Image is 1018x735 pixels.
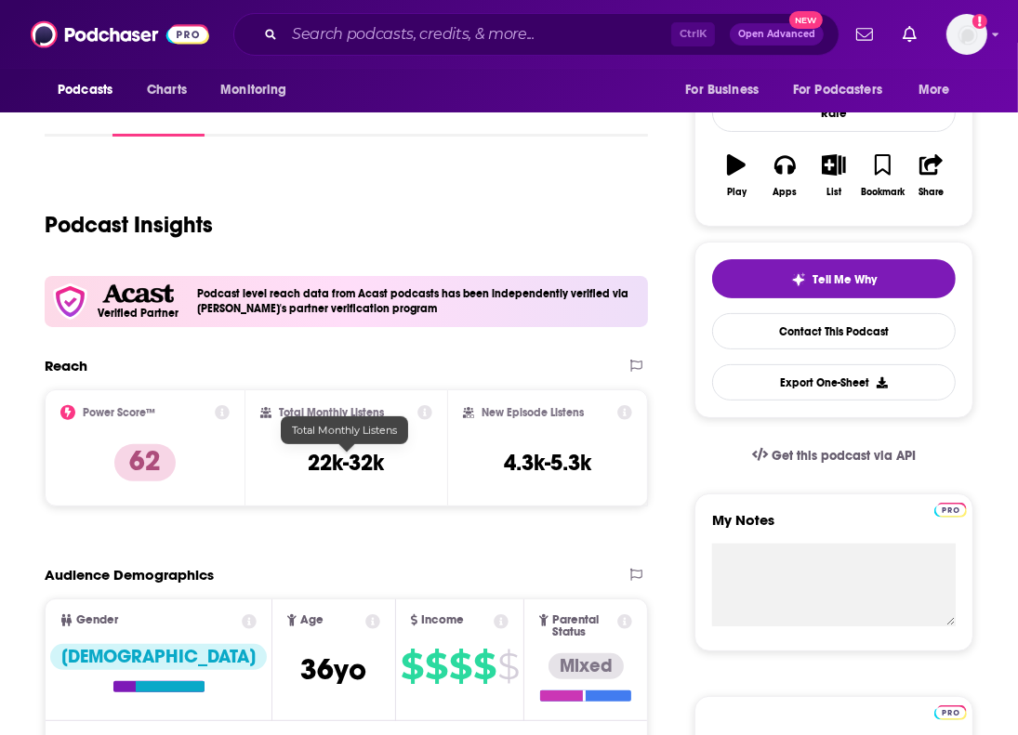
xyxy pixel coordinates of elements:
[300,614,324,626] span: Age
[58,77,112,103] span: Podcasts
[672,72,782,108] button: open menu
[207,72,311,108] button: open menu
[279,406,384,419] h2: Total Monthly Listens
[45,94,86,137] a: About
[946,14,987,55] span: Logged in as nilam.mukherjee
[813,272,878,287] span: Tell Me Why
[231,94,321,137] a: Episodes219
[712,142,760,209] button: Play
[220,77,286,103] span: Monitoring
[50,644,267,670] div: [DEMOGRAPHIC_DATA]
[861,187,905,198] div: Bookmark
[772,448,916,464] span: Get this podcast via API
[45,357,87,374] h2: Reach
[934,702,967,720] a: Pro website
[738,30,815,39] span: Open Advanced
[781,72,909,108] button: open menu
[685,77,759,103] span: For Business
[946,14,987,55] img: User Profile
[197,287,641,315] h4: Podcast level reach data from Acast podcasts has been independently verified via [PERSON_NAME]'s ...
[83,406,155,419] h2: Power Score™
[147,77,187,103] span: Charts
[45,211,213,239] h1: Podcast Insights
[712,94,956,132] div: Rate
[114,444,176,481] p: 62
[793,77,882,103] span: For Podcasters
[401,651,423,681] span: $
[826,187,841,198] div: List
[300,651,366,688] span: 36 yo
[760,142,809,209] button: Apps
[907,142,956,209] button: Share
[31,17,209,52] img: Podchaser - Follow, Share and Rate Podcasts
[810,142,858,209] button: List
[773,187,798,198] div: Apps
[135,72,198,108] a: Charts
[946,14,987,55] button: Show profile menu
[102,284,173,304] img: Acast
[858,142,906,209] button: Bookmark
[934,705,967,720] img: Podchaser Pro
[52,283,88,320] img: verfied icon
[449,651,471,681] span: $
[934,503,967,518] img: Podchaser Pro
[598,94,643,137] a: Similar
[906,72,973,108] button: open menu
[791,272,806,287] img: tell me why sparkle
[549,653,624,679] div: Mixed
[112,94,205,137] a: InsightsPodchaser Pro
[425,651,447,681] span: $
[919,77,950,103] span: More
[522,94,572,137] a: Lists4
[712,259,956,298] button: tell me why sparkleTell Me Why
[730,23,824,46] button: Open AdvancedNew
[972,14,987,29] svg: Add a profile image
[98,308,178,319] h5: Verified Partner
[712,364,956,400] button: Export One-Sheet
[712,313,956,349] a: Contact This Podcast
[309,449,385,477] h3: 22k-32k
[727,187,747,198] div: Play
[849,19,880,50] a: Show notifications dropdown
[421,614,464,626] span: Income
[737,433,931,479] a: Get this podcast via API
[497,651,519,681] span: $
[427,94,496,137] a: Credits3
[552,614,615,638] span: Parental Status
[45,566,214,584] h2: Audience Demographics
[284,20,671,49] input: Search podcasts, credits, & more...
[347,94,401,137] a: Reviews
[473,651,496,681] span: $
[504,449,591,477] h3: 4.3k-5.3k
[934,500,967,518] a: Pro website
[919,187,944,198] div: Share
[76,614,118,626] span: Gender
[712,511,956,544] label: My Notes
[895,19,924,50] a: Show notifications dropdown
[789,11,823,29] span: New
[233,13,840,56] div: Search podcasts, credits, & more...
[671,22,715,46] span: Ctrl K
[292,424,397,437] span: Total Monthly Listens
[45,72,137,108] button: open menu
[482,406,584,419] h2: New Episode Listens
